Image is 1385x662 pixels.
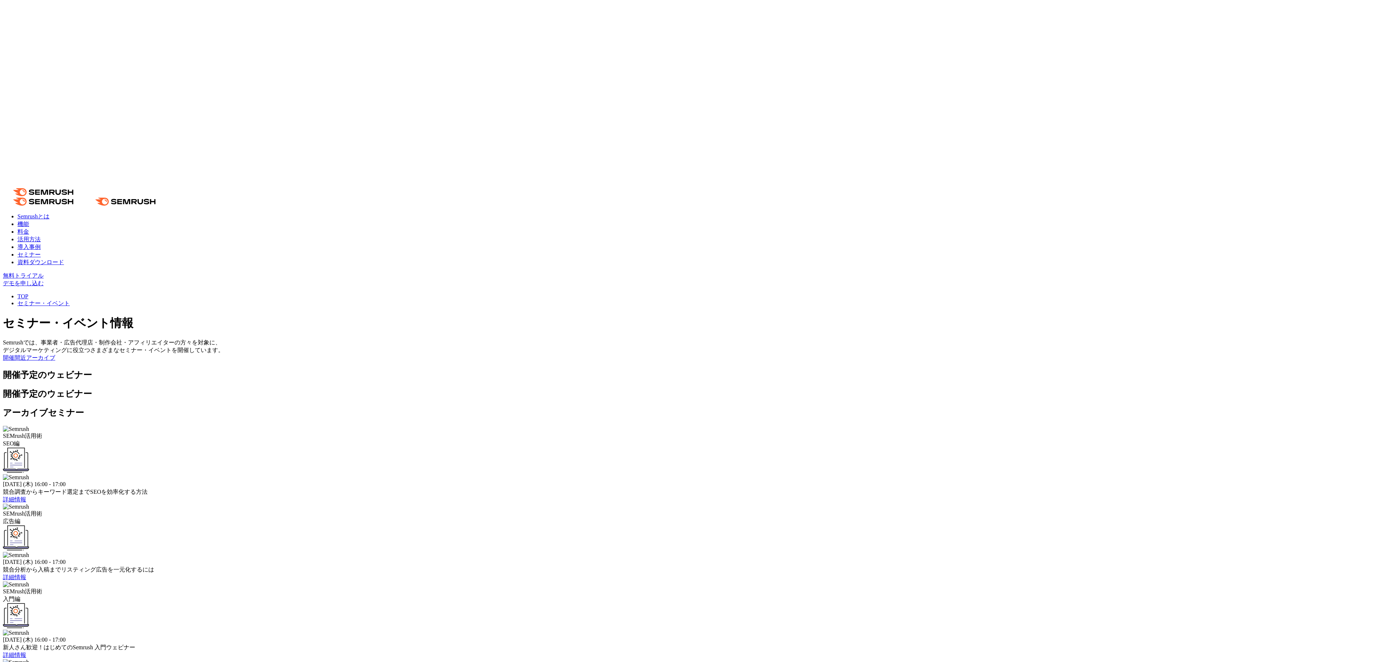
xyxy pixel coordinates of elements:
div: 新人さん歓迎！はじめてのSemrush 入門ウェビナー [3,644,1382,651]
a: TOP [17,293,28,299]
img: Semrush [3,426,29,432]
a: セミナー [17,251,41,258]
a: デモを申し込む [3,280,44,286]
img: Semrush [3,630,29,636]
h2: 開催予定のウェビナー [3,388,1382,400]
img: Semrush [3,581,29,588]
a: 開催間近 [3,355,26,361]
a: セミナー・イベント [17,300,70,306]
h2: 開催予定のウェビナー [3,369,1382,381]
div: Semrushでは、事業者・広告代理店・制作会社・アフィリエイターの方々を対象に、 デジタルマーケティングに役立つさまざまなセミナー・イベントを開催しています。 [3,339,1382,354]
div: [DATE] (木) 16:00 - 17:00 [3,636,1382,644]
div: SEMrush活用術 SEO編 [3,432,1382,448]
a: 詳細情報 [3,574,26,580]
div: SEMrush活用術 入門編 [3,588,1382,603]
a: 詳細情報 [3,652,26,658]
img: Semrush [3,552,29,558]
div: SEMrush活用術 広告編 [3,510,1382,525]
a: 資料ダウンロード [17,259,64,265]
h2: アーカイブセミナー [3,407,1382,419]
a: 活用方法 [17,236,41,242]
a: 機能 [17,221,29,227]
a: 詳細情報 [3,496,26,502]
div: [DATE] (木) 16:00 - 17:00 [3,481,1382,488]
h1: セミナー・イベント情報 [3,315,1382,331]
div: [DATE] (木) 16:00 - 17:00 [3,558,1382,566]
img: Semrush [3,504,29,510]
a: 無料トライアル [3,273,44,279]
a: 料金 [17,229,29,235]
a: アーカイブ [26,355,55,361]
img: Semrush [3,474,29,481]
a: Semrushとは [17,213,49,219]
div: 競合分析から入稿までリスティング広告を一元化するには [3,566,1382,574]
a: 導入事例 [17,244,41,250]
div: 競合調査からキーワード選定までSEOを効率化する方法 [3,488,1382,496]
